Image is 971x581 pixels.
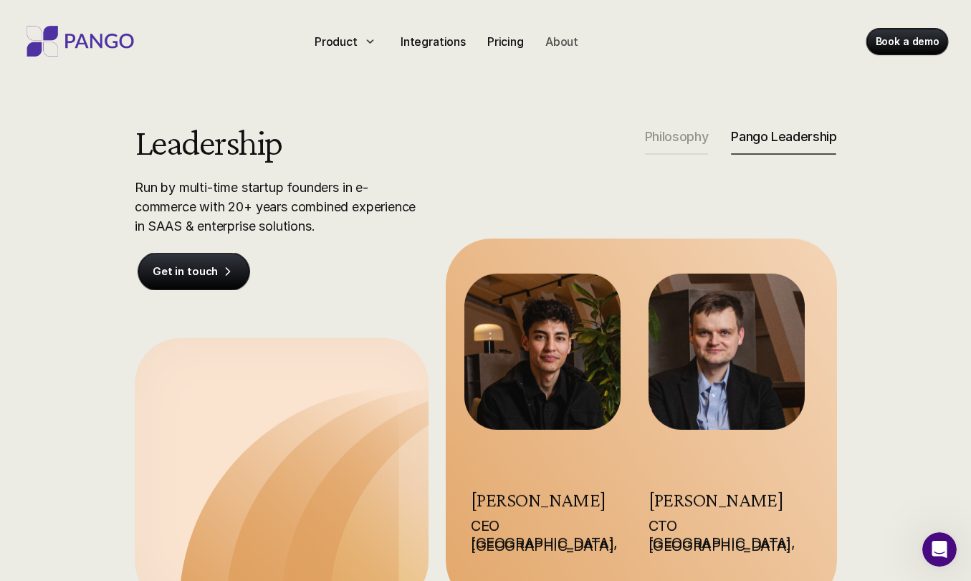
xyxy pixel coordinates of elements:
[471,489,606,511] a: [PERSON_NAME]
[648,517,676,534] a: CTO
[731,129,836,145] p: Pango Leadership
[315,33,358,50] p: Product
[648,534,798,554] a: [GEOGRAPHIC_DATA], [GEOGRAPHIC_DATA]
[135,123,395,160] h2: Leadership
[645,129,708,145] p: Philosophy
[471,517,499,534] a: CEO
[138,253,249,290] a: Get in touch
[401,33,466,50] p: Integrations
[545,33,578,50] p: About
[471,534,621,554] a: [GEOGRAPHIC_DATA], [GEOGRAPHIC_DATA]
[876,34,939,49] p: Book a demo
[135,178,421,236] p: Run by multi-time startup founders in e-commerce with 20+ years combined experience in SAAS & ent...
[482,30,530,53] a: Pricing
[395,30,472,53] a: Integrations
[922,532,957,567] iframe: Intercom live chat
[648,489,783,511] a: [PERSON_NAME]
[153,264,218,279] p: Get in touch
[540,30,584,53] a: About
[487,33,524,50] p: Pricing
[867,29,948,54] a: Book a demo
